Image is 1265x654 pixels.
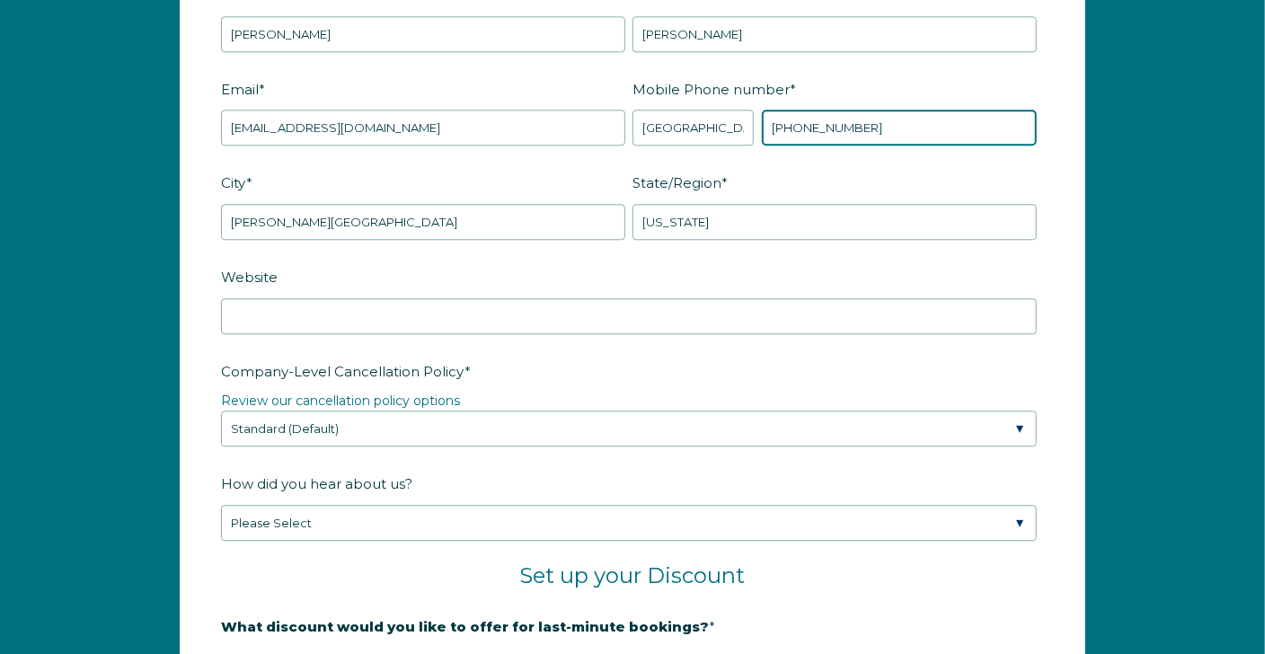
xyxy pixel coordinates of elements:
[221,169,246,197] span: City
[632,169,721,197] span: State/Region
[221,358,464,385] span: Company-Level Cancellation Policy
[632,75,790,103] span: Mobile Phone number
[221,393,460,409] a: Review our cancellation policy options
[520,562,746,588] span: Set up your Discount
[221,470,412,498] span: How did you hear about us?
[221,75,259,103] span: Email
[221,263,278,291] span: Website
[221,618,709,635] strong: What discount would you like to offer for last-minute bookings?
